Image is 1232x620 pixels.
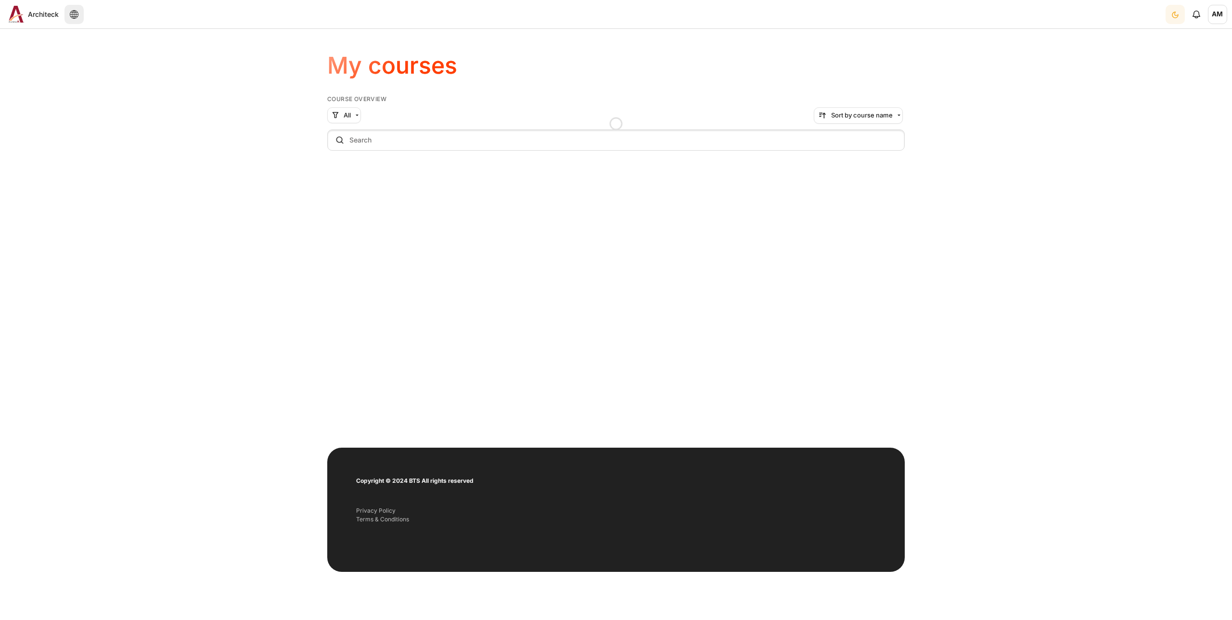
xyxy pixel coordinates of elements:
div: Show notification window with no new notifications [1187,5,1206,24]
input: Search [327,129,905,151]
span: Sort by course name [831,111,893,120]
a: Terms & Conditions [356,516,409,523]
div: Course overview controls [327,107,905,153]
a: User menu [1208,5,1227,24]
button: Languages [64,5,84,24]
a: Architeck Architeck [5,6,59,23]
button: Grouping drop-down menu [327,107,361,124]
h5: Course overview [327,95,905,103]
div: Dark Mode [1167,4,1184,24]
h1: My courses [327,51,457,80]
span: Architeck [28,9,59,19]
span: AM [1208,5,1227,24]
button: Sorting drop-down menu [814,107,903,124]
img: Architeck [9,6,24,23]
a: Privacy Policy [356,507,396,514]
span: All [344,111,351,120]
button: Light Mode Dark Mode [1166,5,1185,24]
strong: Copyright © 2024 BTS All rights reserved [356,477,474,484]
